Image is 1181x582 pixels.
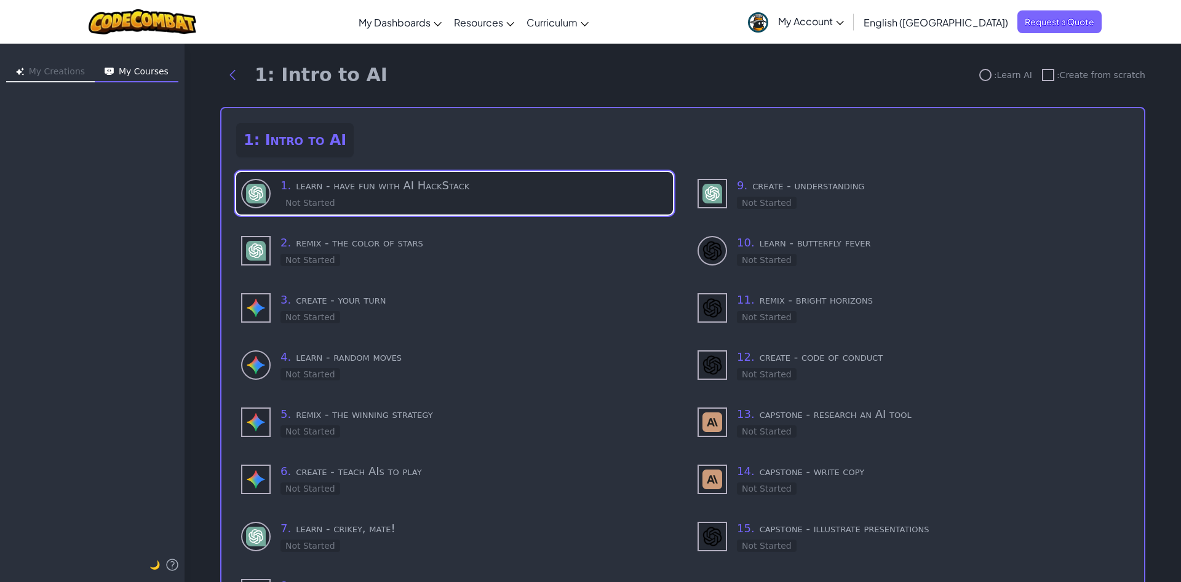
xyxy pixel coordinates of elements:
div: Not Started [280,482,340,495]
h3: create - code of conduct [737,348,1124,366]
span: 2 . [280,236,291,249]
a: Request a Quote [1017,10,1102,33]
span: My Dashboards [359,16,431,29]
a: Curriculum [520,6,595,39]
div: Not Started [737,311,797,323]
img: Gemini [246,355,266,375]
span: 14 . [737,465,755,478]
button: My Courses [95,63,178,82]
h3: learn - random moves [280,348,668,366]
h3: learn - have fun with AI HackStack [280,177,668,194]
span: Curriculum [527,16,578,29]
span: : Create from scratch [1057,69,1145,81]
span: 12 . [737,350,755,363]
a: Resources [448,6,520,39]
div: Not Started [280,311,340,323]
span: 15 . [737,522,755,535]
div: use - DALL-E 3 (Not Started) [693,286,1129,329]
img: Gemini [246,298,266,318]
div: Not Started [737,540,797,552]
a: English ([GEOGRAPHIC_DATA]) [857,6,1014,39]
div: use - Gemini (Not Started) [236,286,673,329]
span: 13 . [737,407,755,420]
img: Gemini [246,412,266,432]
span: 1 . [280,179,291,192]
div: learn to use - DALL-E 3 (Not Started) [693,229,1129,272]
span: 10 . [737,236,755,249]
div: Not Started [737,197,797,209]
h2: 1: Intro to AI [236,123,354,157]
span: My Account [778,15,844,28]
img: Icon [16,68,24,76]
img: DALL-E 3 [702,298,722,318]
h3: learn - crikey, mate! [280,520,668,537]
h3: create - understanding [737,177,1124,194]
div: Not Started [280,197,340,209]
div: use - DALL-E 3 (Not Started) [693,344,1129,386]
h3: remix - bright horizons [737,291,1124,309]
span: 9 . [737,179,747,192]
span: English ([GEOGRAPHIC_DATA]) [864,16,1008,29]
div: Not Started [737,254,797,266]
img: DALL-E 3 [702,527,722,546]
div: Not Started [737,425,797,438]
h3: capstone - illustrate presentations [737,520,1124,537]
img: GPT-4 [702,184,722,203]
span: : Learn AI [994,69,1032,81]
img: GPT-4 [246,241,266,261]
h1: 1: Intro to AI [255,64,388,86]
span: 🌙 [149,560,160,570]
span: 11 . [737,293,755,306]
div: learn to use - GPT-4 (Not Started) [236,515,673,557]
div: use - Gemini (Not Started) [236,401,673,443]
span: Resources [454,16,503,29]
img: GPT-4 [246,527,266,546]
img: Claude [702,470,722,489]
img: GPT-4 [246,184,266,203]
h3: create - teach AIs to play [280,463,668,480]
button: My Creations [6,63,95,82]
img: DALL-E 3 [702,355,722,375]
span: 7 . [280,522,291,535]
div: Not Started [280,540,340,552]
div: Not Started [280,425,340,438]
div: use - GPT-4 (Not Started) [236,229,673,272]
div: Not Started [280,368,340,380]
button: Back to modules [220,63,245,87]
h3: remix - the color of stars [280,234,668,251]
img: Gemini [246,470,266,489]
span: 3 . [280,293,291,306]
h3: create - your turn [280,291,668,309]
h3: remix - the winning strategy [280,406,668,423]
div: use - Claude (Not Started) [693,401,1129,443]
div: Not Started [280,254,340,266]
img: Icon [105,68,114,76]
h3: capstone - research an AI tool [737,406,1124,423]
button: 🌙 [149,557,160,572]
div: use - GPT-4 (Not Started) [693,172,1129,214]
span: 6 . [280,465,291,478]
h3: learn - butterfly fever [737,234,1124,251]
div: learn to use - GPT-4 (Not Started) [236,172,673,214]
div: use - DALL-E 3 (Not Started) [693,515,1129,557]
span: 5 . [280,407,291,420]
span: 4 . [280,350,291,363]
a: My Account [742,2,850,41]
div: use - Gemini (Not Started) [236,458,673,500]
div: learn to use - Gemini (Not Started) [236,344,673,386]
div: Not Started [737,368,797,380]
img: Claude [702,412,722,432]
a: My Dashboards [352,6,448,39]
img: avatar [748,12,768,33]
div: use - Claude (Not Started) [693,458,1129,500]
img: CodeCombat logo [89,9,196,34]
img: DALL-E 3 [702,241,722,261]
div: Not Started [737,482,797,495]
h3: capstone - write copy [737,463,1124,480]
